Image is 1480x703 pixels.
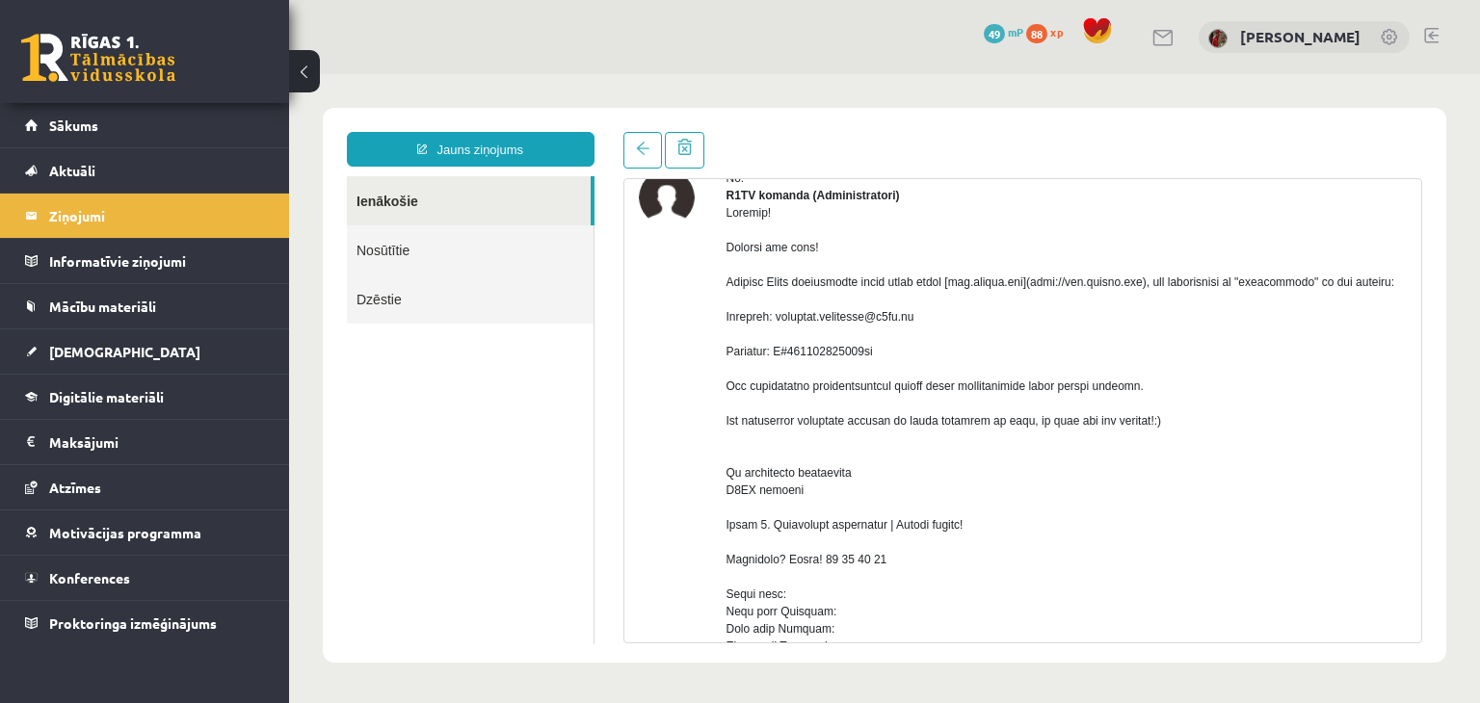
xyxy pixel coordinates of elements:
a: Atzīmes [25,465,265,509]
a: Sākums [25,103,265,147]
a: Motivācijas programma [25,510,265,555]
span: 49 [984,24,1005,43]
a: Konferences [25,556,265,600]
a: Mācību materiāli [25,284,265,328]
span: [DEMOGRAPHIC_DATA] [49,343,200,360]
a: Nosūtītie [58,151,304,200]
span: Aktuāli [49,162,95,179]
a: [PERSON_NAME] [1240,27,1361,46]
strong: R1TV komanda (Administratori) [437,115,611,128]
a: Dzēstie [58,200,304,249]
legend: Maksājumi [49,420,265,464]
span: Konferences [49,569,130,586]
img: R1TV komanda [350,95,406,151]
span: Mācību materiāli [49,298,156,315]
span: Digitālie materiāli [49,388,164,405]
a: Aktuāli [25,148,265,193]
span: mP [1008,24,1023,39]
a: Jauns ziņojums [58,58,305,92]
a: 49 mP [984,24,1023,39]
span: Atzīmes [49,479,101,496]
a: Digitālie materiāli [25,375,265,419]
img: Vitālijs Kapustins [1208,29,1228,48]
a: Maksājumi [25,420,265,464]
a: Ienākošie [58,102,302,151]
a: Proktoringa izmēģinājums [25,601,265,645]
a: Ziņojumi [25,194,265,238]
a: Rīgas 1. Tālmācības vidusskola [21,34,175,82]
span: Motivācijas programma [49,524,201,541]
span: Proktoringa izmēģinājums [49,614,217,632]
legend: Ziņojumi [49,194,265,238]
span: xp [1050,24,1063,39]
legend: Informatīvie ziņojumi [49,239,265,283]
span: Sākums [49,117,98,134]
span: 88 [1026,24,1047,43]
a: Informatīvie ziņojumi [25,239,265,283]
a: [DEMOGRAPHIC_DATA] [25,329,265,374]
a: 88 xp [1026,24,1072,39]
